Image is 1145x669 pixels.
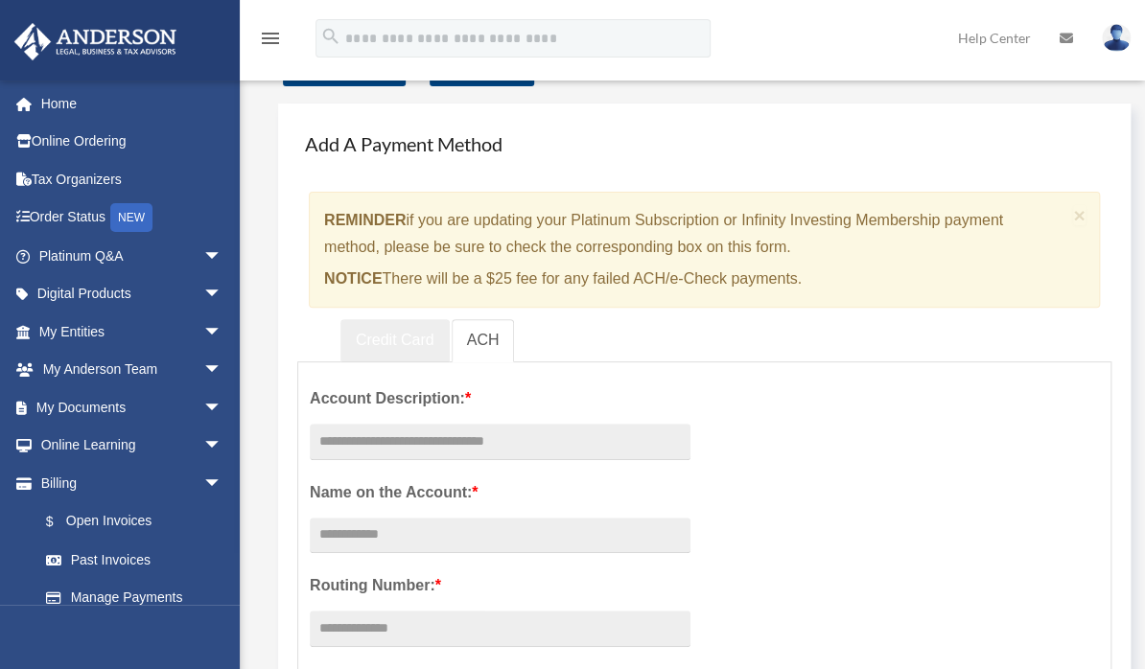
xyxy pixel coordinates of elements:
a: My Anderson Teamarrow_drop_down [13,351,251,389]
a: $Open Invoices [27,502,251,542]
a: Home [13,84,251,123]
span: $ [57,510,66,534]
a: Tax Organizers [13,160,251,198]
a: Billingarrow_drop_down [13,464,251,502]
span: arrow_drop_down [203,464,242,503]
button: Close [1073,205,1086,225]
span: arrow_drop_down [203,312,242,352]
span: × [1073,204,1086,226]
div: if you are updating your Platinum Subscription or Infinity Investing Membership payment method, p... [309,192,1100,308]
a: Past Invoices [27,541,251,579]
i: menu [259,27,282,50]
label: Routing Number: [310,572,690,599]
h4: Add A Payment Method [297,123,1111,165]
span: arrow_drop_down [203,427,242,466]
a: ACH [452,319,515,362]
p: There will be a $25 fee for any failed ACH/e-Check payments. [324,265,1065,292]
a: Credit Card [340,319,450,362]
a: Digital Productsarrow_drop_down [13,275,251,313]
a: My Entitiesarrow_drop_down [13,312,251,351]
a: Manage Payments [27,579,242,617]
a: menu [259,34,282,50]
a: My Documentsarrow_drop_down [13,388,251,427]
span: arrow_drop_down [203,275,242,314]
span: arrow_drop_down [203,237,242,276]
a: Online Ordering [13,123,251,161]
i: search [320,26,341,47]
span: arrow_drop_down [203,351,242,390]
img: User Pic [1102,24,1131,52]
div: NEW [110,203,152,232]
strong: NOTICE [324,270,382,287]
label: Name on the Account: [310,479,690,506]
label: Account Description: [310,385,690,412]
span: arrow_drop_down [203,388,242,427]
a: Order StatusNEW [13,198,251,238]
img: Anderson Advisors Platinum Portal [9,23,182,60]
a: Online Learningarrow_drop_down [13,427,251,465]
a: Platinum Q&Aarrow_drop_down [13,237,251,275]
strong: REMINDER [324,212,406,228]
